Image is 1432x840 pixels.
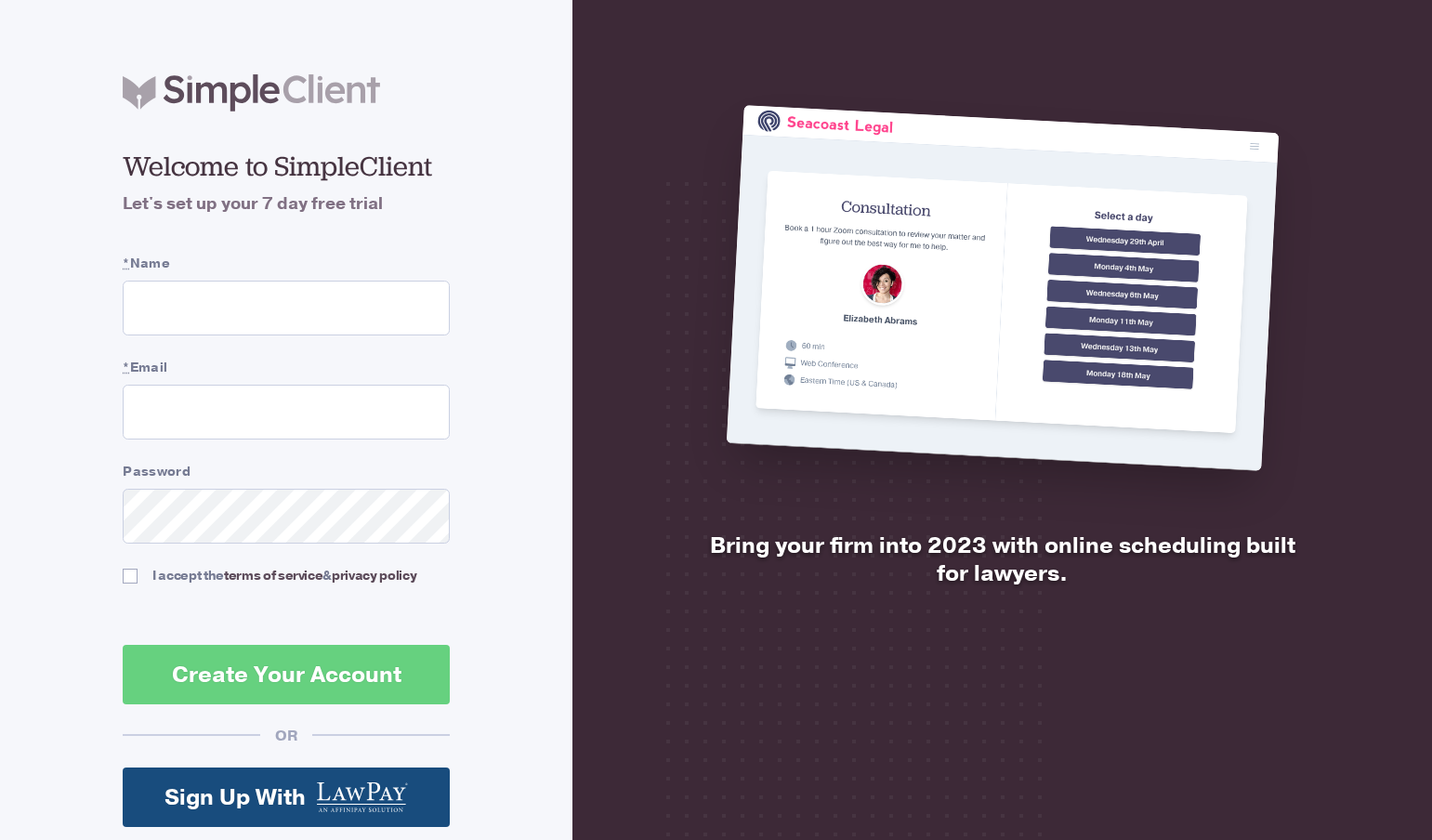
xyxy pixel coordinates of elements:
h2: Bring your firm into 2023 with online scheduling built for lawyers. [691,532,1313,587]
a: privacy policy [332,567,416,584]
label: Name [123,254,450,273]
a: terms of service [224,567,322,584]
abbr: required [123,255,129,272]
label: Email [123,358,450,377]
a: Sign Up With [123,768,450,827]
label: Password [123,462,450,481]
abbr: required [123,359,129,376]
button: Create Your Account [123,645,450,704]
input: I accept theterms of service&privacy policy [123,569,138,584]
h2: Welcome to SimpleClient [123,149,450,184]
div: I accept the & [152,566,416,585]
div: OR [260,726,312,746]
img: SimpleClient is the easiest online scheduler for lawyers [727,105,1279,471]
h4: Let's set up your 7 day free trial [123,191,450,217]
